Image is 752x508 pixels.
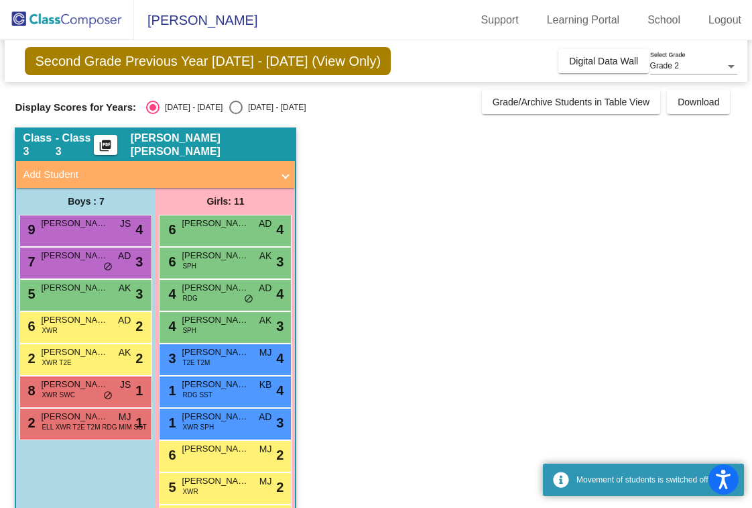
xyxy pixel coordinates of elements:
span: XWR T2E [42,358,71,368]
span: [PERSON_NAME] [182,313,249,327]
div: Movement of students is switched off [576,474,734,486]
span: MJ [259,474,272,489]
span: 4 [276,380,284,401]
span: 2 [276,445,284,465]
span: - Class 3 [56,132,94,158]
span: Grade/Archive Students in Table View [493,97,650,107]
mat-radio-group: Select an option [146,101,306,114]
span: ELL XWR T2E T2M RDG MIM SST [42,422,147,432]
span: 6 [24,319,35,334]
span: SPH [182,261,196,271]
span: [PERSON_NAME] [41,378,108,391]
span: T2E T2M [182,358,210,368]
span: JS [120,217,131,231]
span: 3 [135,284,143,304]
span: SPH [182,325,196,336]
span: Grade 2 [650,61,679,70]
mat-icon: picture_as_pdf [97,139,113,158]
span: Display Scores for Years: [15,101,136,113]
a: Support [471,9,529,31]
span: RDG [182,293,197,303]
a: Learning Portal [536,9,631,31]
span: 7 [24,254,35,269]
span: 3 [276,252,284,272]
span: 9 [24,222,35,237]
span: 4 [276,219,284,240]
span: 4 [165,287,176,301]
div: [DATE] - [DATE] [160,101,223,113]
button: Digital Data Wall [558,49,649,73]
span: 3 [165,351,176,366]
span: [PERSON_NAME] [41,281,108,295]
span: 1 [135,413,143,433]
span: 4 [165,319,176,334]
span: 5 [24,287,35,301]
span: [PERSON_NAME] [182,346,249,359]
span: 3 [135,252,143,272]
span: [PERSON_NAME] [182,474,249,488]
span: [PERSON_NAME] [PERSON_NAME] [131,132,289,158]
span: [PERSON_NAME] [134,9,257,31]
span: XWR [182,487,198,497]
span: 2 [135,316,143,336]
span: 6 [165,222,176,237]
span: AD [118,313,131,327]
span: XWR [42,325,57,336]
div: [DATE] - [DATE] [243,101,306,113]
span: 6 [165,448,176,462]
span: [PERSON_NAME] [41,217,108,230]
span: 1 [165,415,176,430]
span: [PERSON_NAME] [41,410,108,423]
span: AK [119,346,131,360]
button: Download [667,90,730,114]
span: MJ [119,410,131,424]
span: Digital Data Wall [569,56,638,66]
span: [PERSON_NAME] [PERSON_NAME] [41,249,108,262]
span: AK [119,281,131,295]
span: 4 [276,284,284,304]
span: 2 [276,477,284,497]
mat-expansion-panel-header: Add Student [16,161,295,188]
span: 5 [165,480,176,495]
span: 2 [24,351,35,366]
button: Print Students Details [94,135,117,155]
span: do_not_disturb_alt [103,391,113,401]
a: Logout [698,9,752,31]
span: 1 [135,380,143,401]
span: 4 [135,219,143,240]
span: [PERSON_NAME] [182,249,249,262]
span: XWR SWC [42,390,74,400]
span: Download [678,97,719,107]
span: do_not_disturb_alt [103,262,113,272]
span: 3 [276,413,284,433]
span: 3 [276,316,284,336]
a: School [637,9,691,31]
div: Boys : 7 [16,188,155,215]
span: 6 [165,254,176,269]
span: do_not_disturb_alt [244,294,253,305]
span: MJ [259,346,272,360]
span: [PERSON_NAME] [182,281,249,295]
span: 2 [135,348,143,368]
span: [PERSON_NAME] [182,378,249,391]
span: MJ [259,442,272,456]
span: Class 3 [23,132,55,158]
span: 8 [24,383,35,398]
span: XWR SPH [182,422,214,432]
span: 4 [276,348,284,368]
mat-panel-title: Add Student [23,167,272,183]
span: JS [120,378,131,392]
span: Second Grade Previous Year [DATE] - [DATE] (View Only) [25,47,391,75]
button: Grade/Archive Students in Table View [482,90,661,114]
span: [PERSON_NAME] [182,217,249,230]
span: [PERSON_NAME] [182,442,249,456]
span: AD [259,217,271,231]
span: AK [259,313,272,327]
span: AD [259,281,271,295]
span: RDG SST [182,390,212,400]
span: AD [118,249,131,263]
span: KB [259,378,272,392]
span: [PERSON_NAME] [182,410,249,423]
span: 2 [24,415,35,430]
div: Girls: 11 [155,188,295,215]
